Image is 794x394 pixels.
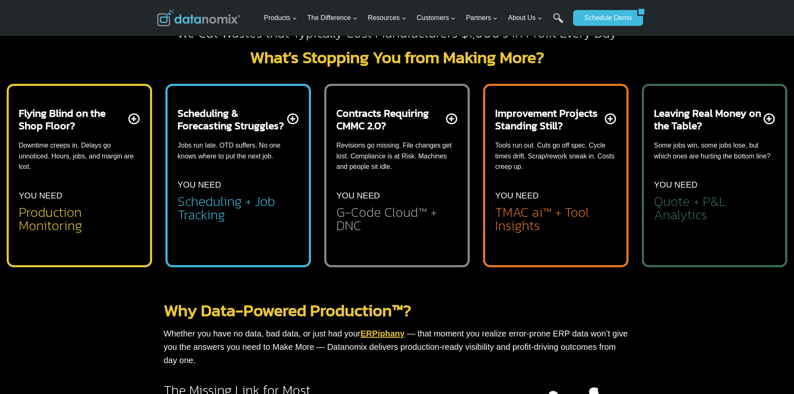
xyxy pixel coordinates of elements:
h2: Production Monitoring [19,206,140,232]
p: Tools run out. Cuts go off spec. Cycle times drift. Scrap/rework sneak in. Costs creep up. [495,140,616,172]
p: Jobs run late. OTD suffers. No one knows where to put the next job. [178,140,299,161]
p: YOU NEED [495,189,539,202]
p: Revisions go missing. File changes get lost. Compliance is at Risk. Machines and people sit idle. [336,140,458,172]
h2: Flying Blind on the Shop Floor? [19,107,127,132]
h2: Improvement Projects Standing Still? [495,107,603,132]
p: YOU NEED [654,178,697,191]
h2: G-Code Cloud™ + DNC [336,206,458,232]
h2: What’s Stopping You from Making More? [157,49,637,65]
span: Products [264,13,297,23]
a: Privacy Policy [113,186,140,192]
span: The Difference [307,13,358,23]
nav: Primary Navigation [260,5,569,32]
img: Datanomix [157,10,240,26]
span: About Us [508,13,542,23]
p: Downtime creeps in. Delays go unnoticed. Hours, jobs, and margin are lost. [19,140,140,172]
a: Why Data-Powered Production™? [164,298,411,323]
span: Customers [417,13,456,23]
a: Terms [93,186,106,192]
p: YOU NEED [336,189,380,202]
p: YOU NEED [178,178,221,191]
h2: Quote + P&L Analytics [654,195,775,221]
p: YOU NEED [19,189,62,202]
span: State/Region [188,103,220,110]
a: ERPiphany [361,329,405,338]
h2: Scheduling + Job Tracking [178,195,299,221]
a: Schedule Demo [573,10,637,26]
h2: We Cut Wastes that Typically Cost Manufacturers $1,000’s in Profit Every Day [157,25,637,42]
h2: TMAC ai™ + Tool Insights [495,206,616,232]
iframe: Popup CTA [4,246,138,390]
a: Search [553,13,564,32]
span: Resources [368,13,406,23]
span: Last Name [188,0,214,8]
h2: Scheduling & Forecasting Struggles? [178,107,286,132]
span: Phone number [188,35,225,42]
h2: Leaving Real Money on the Table? [654,107,762,132]
p: Whether you have no data, bad data, or just had your — that moment you realize error-prone ERP da... [164,327,631,367]
span: Partners [466,13,498,23]
h2: Contracts Requiring CMMC 2.0? [336,107,444,132]
p: Some jobs win, some jobs lose, but which ones are hurting the bottom line? [654,140,775,161]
